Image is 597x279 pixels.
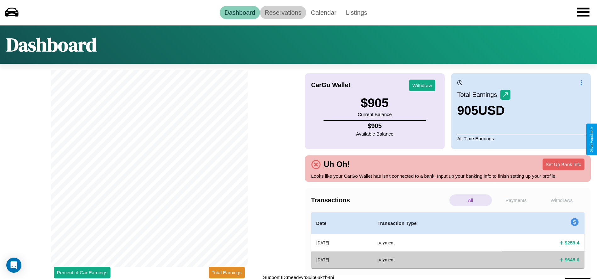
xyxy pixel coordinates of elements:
a: Calendar [306,6,341,19]
h4: $ 905 [356,122,393,130]
h4: $ 259.4 [565,239,579,246]
h4: Transactions [311,197,448,204]
button: Percent of Car Earnings [54,267,110,278]
p: Payments [495,194,538,206]
th: [DATE] [311,251,373,268]
th: [DATE] [311,234,373,252]
button: Total Earnings [209,267,245,278]
h3: $ 905 [358,96,391,110]
div: Open Intercom Messenger [6,258,21,273]
table: simple table [311,212,585,268]
button: Withdraw [409,80,435,91]
p: All [449,194,492,206]
th: payment [372,251,502,268]
button: Set Up Bank Info [543,159,584,170]
a: Reservations [260,6,306,19]
th: payment [372,234,502,252]
h4: $ 645.6 [565,256,579,263]
a: Listings [341,6,372,19]
p: Available Balance [356,130,393,138]
h4: CarGo Wallet [311,81,351,89]
a: Dashboard [220,6,260,19]
h3: 905 USD [457,103,510,118]
h4: Uh Oh! [321,160,353,169]
p: Total Earnings [457,89,500,100]
h4: Date [316,220,368,227]
h1: Dashboard [6,32,97,58]
p: Withdraws [540,194,583,206]
p: Looks like your CarGo Wallet has isn't connected to a bank. Input up your banking info to finish ... [311,172,585,180]
div: Give Feedback [589,127,594,152]
p: Current Balance [358,110,391,119]
h4: Transaction Type [377,220,497,227]
p: All Time Earnings [457,134,584,143]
